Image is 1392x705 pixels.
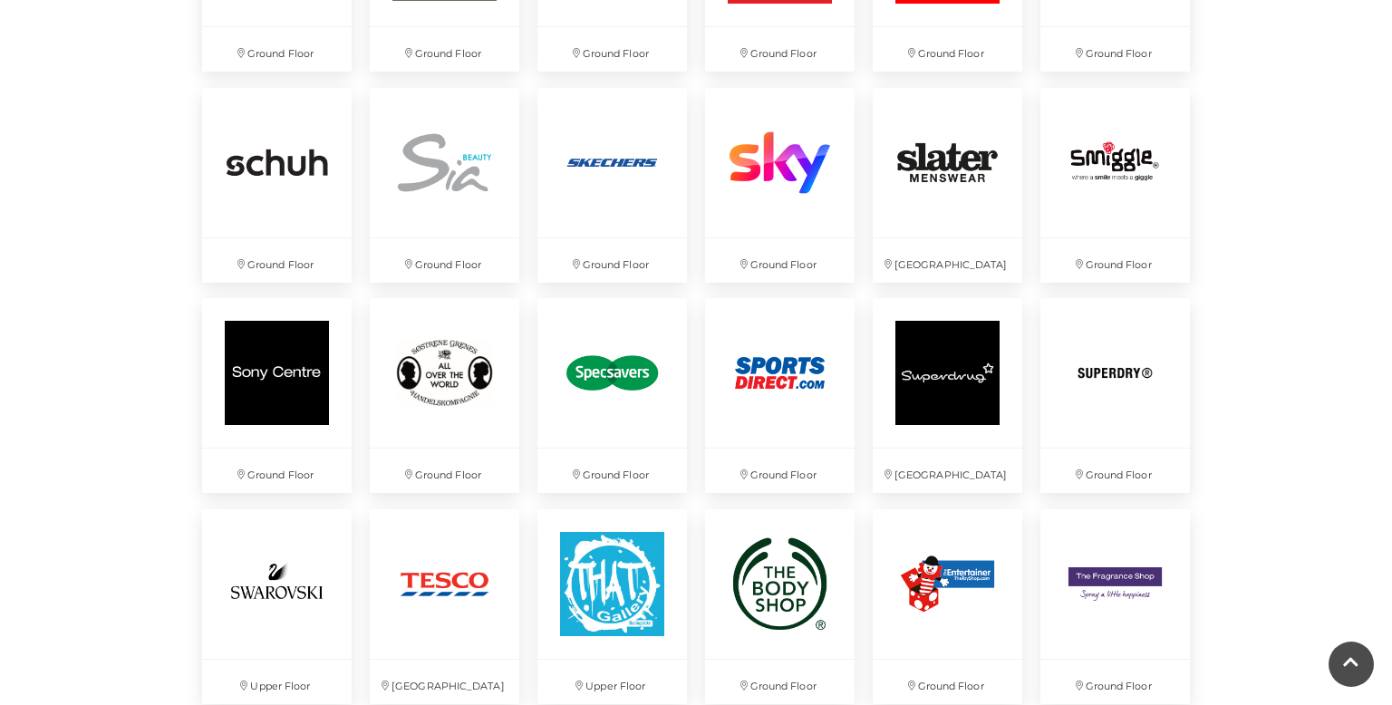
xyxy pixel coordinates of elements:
p: Ground Floor [705,449,855,493]
p: Ground Floor [705,660,855,704]
p: Ground Floor [370,27,519,72]
p: Ground Floor [1040,660,1190,704]
p: Ground Floor [202,238,352,283]
p: Ground Floor [537,238,687,283]
a: Ground Floor [696,289,864,502]
p: Ground Floor [202,449,352,493]
a: Ground Floor [528,79,696,292]
p: Ground Floor [202,27,352,72]
a: Ground Floor [361,289,528,502]
p: Ground Floor [1040,238,1190,283]
p: Upper Floor [202,660,352,704]
a: [GEOGRAPHIC_DATA] [864,289,1031,502]
p: Ground Floor [537,27,687,72]
p: Ground Floor [705,238,855,283]
p: [GEOGRAPHIC_DATA] [370,660,519,704]
p: Ground Floor [370,238,519,283]
a: Ground Floor [361,79,528,292]
a: Ground Floor [193,79,361,292]
img: That Gallery at Festival Place [537,509,687,659]
p: Ground Floor [1040,27,1190,72]
p: Ground Floor [873,27,1022,72]
p: Ground Floor [370,449,519,493]
p: [GEOGRAPHIC_DATA] [873,238,1022,283]
a: Ground Floor [193,289,361,502]
a: Ground Floor [1031,289,1199,502]
p: Ground Floor [1040,449,1190,493]
p: [GEOGRAPHIC_DATA] [873,449,1022,493]
p: Ground Floor [873,660,1022,704]
p: Upper Floor [537,660,687,704]
a: [GEOGRAPHIC_DATA] [864,79,1031,292]
a: Ground Floor [696,79,864,292]
p: Ground Floor [537,449,687,493]
a: Ground Floor [1031,79,1199,292]
p: Ground Floor [705,27,855,72]
a: Ground Floor [528,289,696,502]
